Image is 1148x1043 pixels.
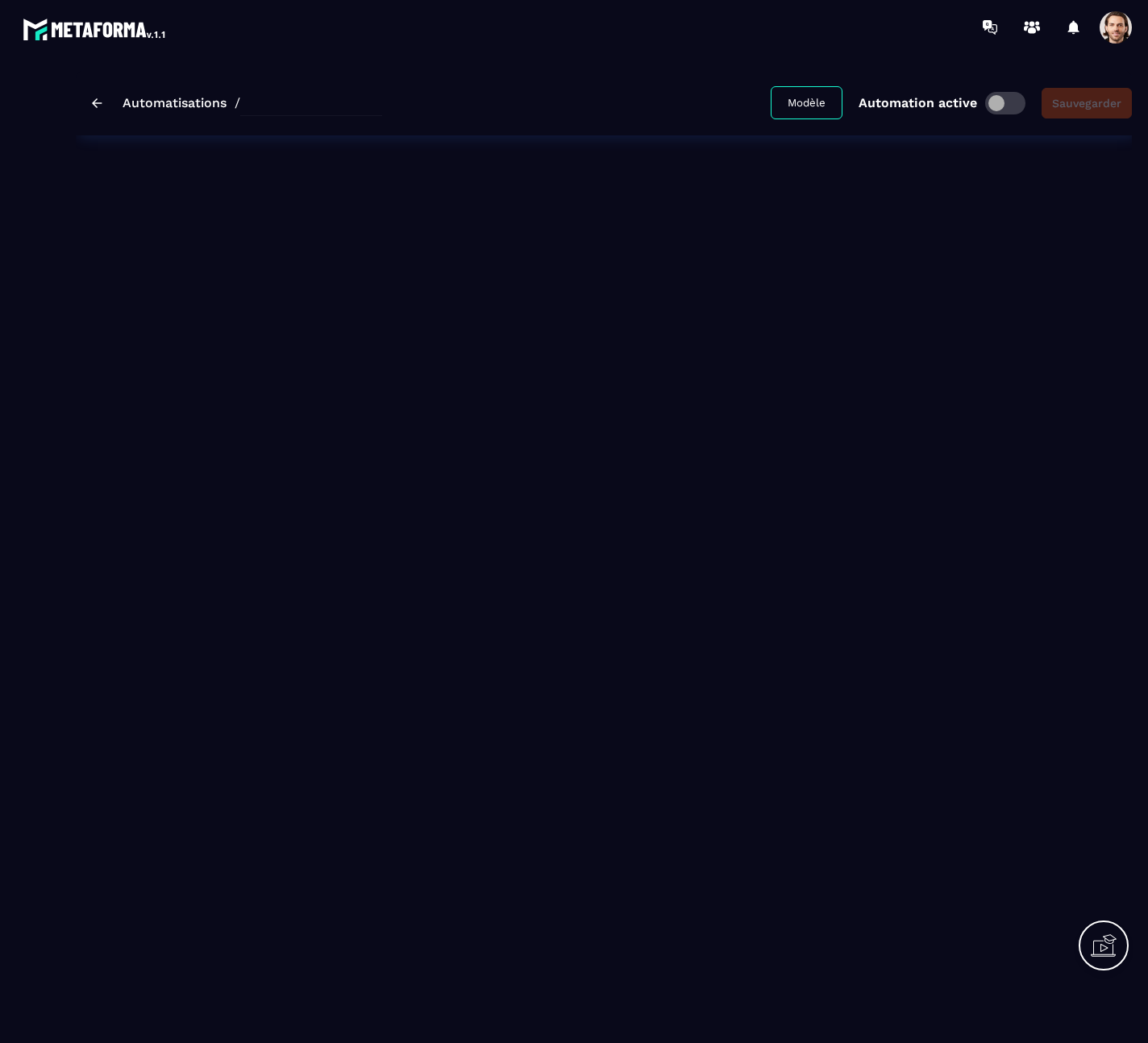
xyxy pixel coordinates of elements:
button: Modèle [771,86,842,119]
img: logo [23,15,168,44]
a: Automatisations [123,95,227,110]
p: Automation active [859,95,977,110]
img: arrow [92,98,102,108]
span: / [235,95,240,110]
